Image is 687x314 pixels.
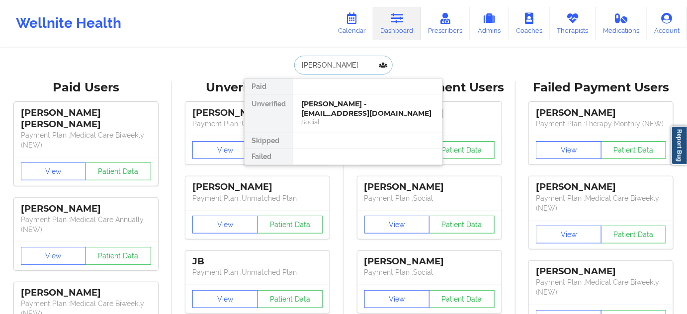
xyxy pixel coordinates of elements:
button: Patient Data [601,141,667,159]
p: Payment Plan : Therapy Monthly (NEW) [536,119,666,129]
a: Therapists [550,7,596,40]
a: Coaches [509,7,550,40]
p: Payment Plan : Social [364,193,495,203]
button: Patient Data [429,216,495,234]
p: Payment Plan : Medical Care Biweekly (NEW) [21,130,151,150]
div: Failed [245,149,293,165]
div: Unverified Users [179,80,337,95]
p: Payment Plan : Unmatched Plan [192,267,323,277]
div: Paid [245,78,293,94]
a: Calendar [331,7,373,40]
button: View [536,141,601,159]
button: View [192,141,258,159]
p: Payment Plan : Medical Care Annually (NEW) [21,215,151,235]
div: [PERSON_NAME] [536,107,666,119]
p: Payment Plan : Unmatched Plan [192,119,323,129]
div: [PERSON_NAME] [21,287,151,299]
button: View [536,226,601,243]
p: Payment Plan : Medical Care Biweekly (NEW) [536,277,666,297]
div: [PERSON_NAME] - [EMAIL_ADDRESS][DOMAIN_NAME] [301,99,434,118]
div: [PERSON_NAME] [192,181,323,193]
button: Patient Data [86,247,151,265]
button: Patient Data [429,290,495,308]
button: Patient Data [429,141,495,159]
div: Social [301,118,434,126]
button: View [192,290,258,308]
a: Medications [596,7,647,40]
p: Payment Plan : Medical Care Biweekly (NEW) [536,193,666,213]
button: View [21,247,86,265]
div: JB [192,256,323,267]
button: Patient Data [601,226,667,243]
div: [PERSON_NAME] [536,266,666,277]
div: Paid Users [7,80,165,95]
button: View [364,216,430,234]
p: Payment Plan : Social [364,267,495,277]
div: [PERSON_NAME] [364,256,495,267]
div: [PERSON_NAME] [21,203,151,215]
button: View [192,216,258,234]
a: Report Bug [671,126,687,165]
a: Prescribers [421,7,470,40]
a: Dashboard [373,7,421,40]
div: [PERSON_NAME] [364,181,495,193]
div: Unverified [245,94,293,133]
button: View [364,290,430,308]
p: Payment Plan : Unmatched Plan [192,193,323,203]
div: [PERSON_NAME] [536,181,666,193]
a: Account [647,7,687,40]
div: [PERSON_NAME] [PERSON_NAME] [21,107,151,130]
button: View [21,162,86,180]
div: Skipped [245,133,293,149]
button: Patient Data [86,162,151,180]
div: [PERSON_NAME] [192,107,323,119]
a: Admins [470,7,509,40]
button: Patient Data [258,290,323,308]
div: Failed Payment Users [522,80,681,95]
button: Patient Data [258,216,323,234]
